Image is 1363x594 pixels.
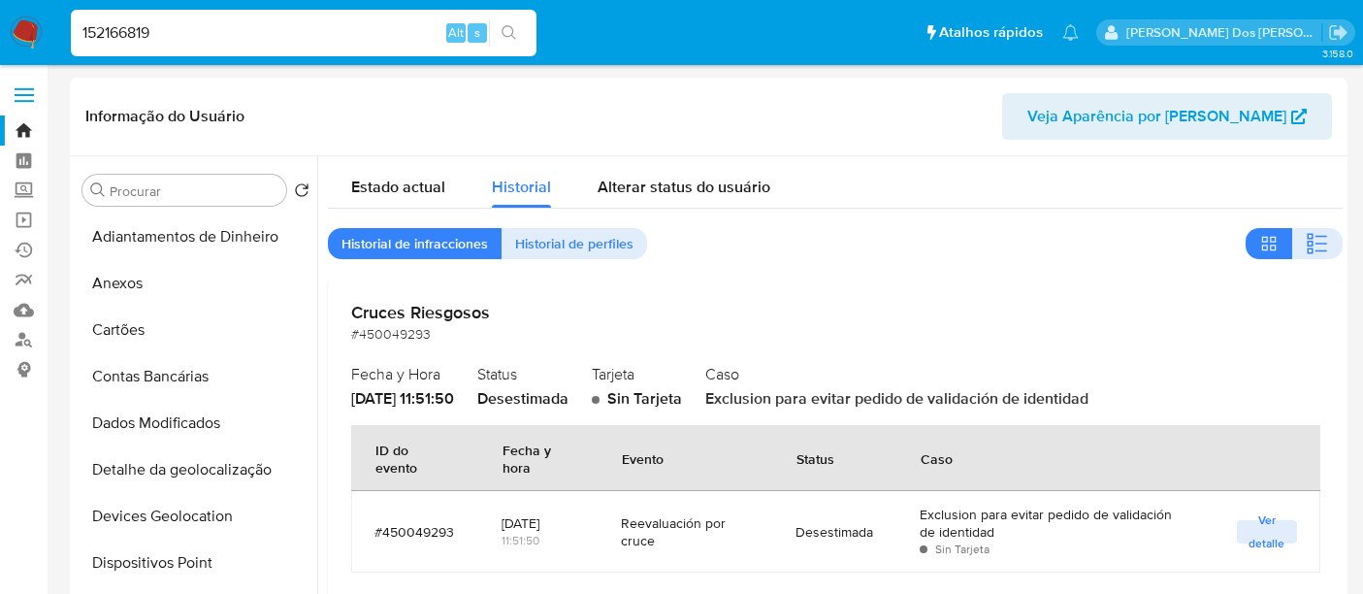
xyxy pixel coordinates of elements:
[1002,93,1332,140] button: Veja Aparência por [PERSON_NAME]
[75,260,317,307] button: Anexos
[90,182,106,198] button: Procurar
[1062,24,1079,41] a: Notificações
[489,19,529,47] button: search-icon
[448,23,464,42] span: Alt
[1126,23,1322,42] p: renato.lopes@mercadopago.com.br
[75,307,317,353] button: Cartões
[294,182,309,204] button: Retornar ao pedido padrão
[85,107,244,126] h1: Informação do Usuário
[75,446,317,493] button: Detalhe da geolocalização
[1328,22,1348,43] a: Sair
[474,23,480,42] span: s
[939,22,1043,43] span: Atalhos rápidos
[110,182,278,200] input: Procurar
[75,493,317,540] button: Devices Geolocation
[71,20,536,46] input: Pesquise usuários ou casos...
[75,353,317,400] button: Contas Bancárias
[75,540,317,586] button: Dispositivos Point
[75,400,317,446] button: Dados Modificados
[75,214,317,260] button: Adiantamentos de Dinheiro
[1027,93,1286,140] span: Veja Aparência por [PERSON_NAME]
